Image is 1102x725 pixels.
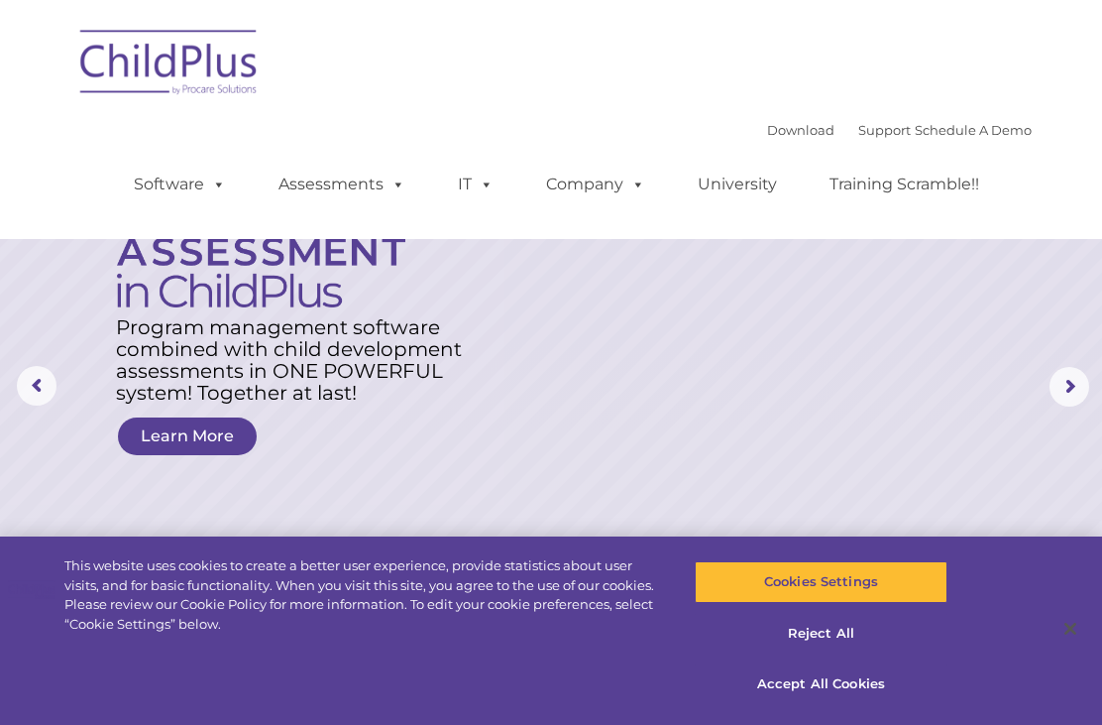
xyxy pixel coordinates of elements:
[526,165,665,204] a: Company
[810,165,999,204] a: Training Scramble!!
[64,556,661,634] div: This website uses cookies to create a better user experience, provide statistics about user visit...
[695,664,948,705] button: Accept All Cookies
[695,561,948,603] button: Cookies Settings
[438,165,513,204] a: IT
[767,122,1032,138] font: |
[695,613,948,655] button: Reject All
[70,16,269,115] img: ChildPlus by Procare Solutions
[116,316,469,404] rs-layer: Program management software combined with child development assessments in ONE POWERFUL system! T...
[767,122,834,138] a: Download
[678,165,797,204] a: University
[1048,607,1092,651] button: Close
[259,165,425,204] a: Assessments
[114,165,246,204] a: Software
[915,122,1032,138] a: Schedule A Demo
[118,418,257,455] a: Learn More
[858,122,911,138] a: Support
